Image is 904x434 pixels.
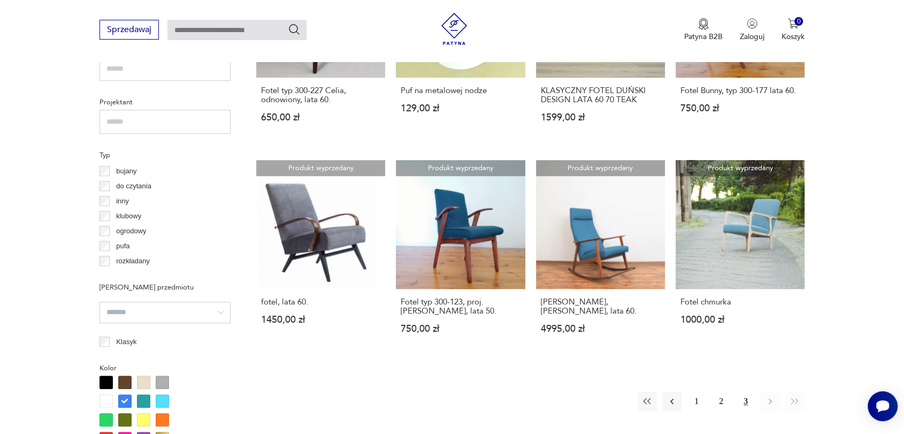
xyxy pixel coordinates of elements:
[401,298,520,316] h3: Fotel typ 300-123, proj. [PERSON_NAME], lata 50.
[684,32,723,42] p: Patyna B2B
[680,104,800,113] p: 750,00 zł
[541,86,660,104] h3: KLASYCZNY FOTEL DUŃSKI DESIGN LATA 60 70 TEAK
[684,18,723,42] a: Ikona medaluPatyna B2B
[788,18,799,29] img: Ikona koszyka
[684,18,723,42] button: Patyna B2B
[541,113,660,122] p: 1599,00 zł
[438,13,470,45] img: Patyna - sklep z meblami i dekoracjami vintage
[116,225,146,237] p: ogrodowy
[782,18,805,42] button: 0Koszyk
[747,18,757,29] img: Ikonka użytkownika
[261,86,380,104] h3: Fotel typ 300-227 Celia, odnowiony, lata 60.
[736,392,755,411] button: 3
[116,180,151,192] p: do czytania
[698,18,709,30] img: Ikona medalu
[868,391,898,421] iframe: Smartsupp widget button
[541,298,660,316] h3: [PERSON_NAME], [PERSON_NAME], lata 60.
[401,104,520,113] p: 129,00 zł
[782,32,805,42] p: Koszyk
[99,20,159,40] button: Sprzedawaj
[99,281,231,293] p: [PERSON_NAME] przedmiotu
[740,18,764,42] button: Zaloguj
[740,32,764,42] p: Zaloguj
[116,165,136,177] p: bujany
[99,27,159,34] a: Sprzedawaj
[680,298,800,307] h3: Fotel chmurka
[261,113,380,122] p: 650,00 zł
[676,160,805,354] a: Produkt wyprzedanyFotel chmurkaFotel chmurka1000,00 zł
[541,324,660,333] p: 4995,00 zł
[116,255,150,267] p: rozkładany
[401,324,520,333] p: 750,00 zł
[99,149,231,161] p: Typ
[794,17,803,26] div: 0
[116,195,129,207] p: inny
[116,240,129,252] p: pufa
[401,86,520,95] h3: Puf na metalowej nodze
[116,336,136,348] p: Klasyk
[261,298,380,307] h3: fotel, lata 60.
[536,160,665,354] a: Produkt wyprzedanyFotel bujany, Dania, lata 60.[PERSON_NAME], [PERSON_NAME], lata 60.4995,00 zł
[396,160,525,354] a: Produkt wyprzedanyFotel typ 300-123, proj. Mieczysław Puchała, lata 50.Fotel typ 300-123, proj. [...
[680,315,800,324] p: 1000,00 zł
[99,96,231,108] p: Projektant
[288,23,301,36] button: Szukaj
[687,392,706,411] button: 1
[116,210,141,222] p: klubowy
[680,86,800,95] h3: Fotel Bunny, typ 300-177 lata 60.
[256,160,385,354] a: Produkt wyprzedanyfotel, lata 60.fotel, lata 60.1450,00 zł
[261,315,380,324] p: 1450,00 zł
[711,392,731,411] button: 2
[99,362,231,374] p: Kolor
